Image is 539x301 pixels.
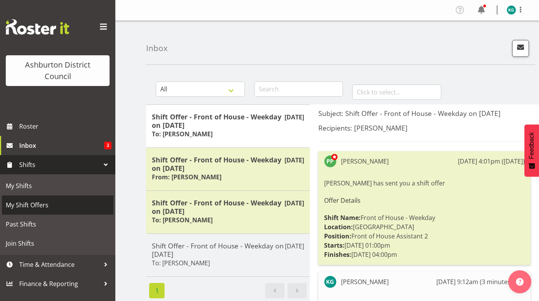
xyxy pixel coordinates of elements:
span: My Shifts [6,180,110,192]
div: Ashburton District Council [13,59,102,82]
strong: Starts: [324,241,344,250]
strong: Shift Name: [324,213,361,222]
p: [DATE] [284,155,304,165]
img: katie-graham11023.jpg [324,276,336,288]
p: [DATE] [285,241,304,251]
span: Time & Attendance [19,259,100,270]
input: Search [254,81,343,97]
button: Feedback - Show survey [524,124,539,177]
h6: Offer Details [324,197,525,204]
img: help-xxl-2.png [516,278,524,286]
div: [DATE] 9:12am (3 minutes ago) [436,277,525,286]
span: Roster [19,121,111,132]
span: Shifts [19,159,100,170]
h6: To: [PERSON_NAME] [152,259,210,267]
h4: Inbox [146,44,168,53]
p: [DATE] [284,112,304,122]
a: My Shifts [2,176,113,195]
h5: Shift Offer - Front of House - Weekday on [DATE] [152,198,304,215]
h6: To: [PERSON_NAME] [152,216,213,224]
p: [DATE] [284,198,304,208]
a: My Shift Offers [2,195,113,215]
a: Join Shifts [2,234,113,253]
img: polly-price11030.jpg [324,155,336,167]
div: [PERSON_NAME] [341,157,389,166]
img: Rosterit website logo [6,19,69,35]
span: My Shift Offers [6,199,110,211]
strong: Position: [324,232,351,240]
span: Feedback [528,132,535,159]
div: [DATE] 4:01pm ([DATE]) [458,157,525,166]
h5: Shift Offer - Front of House - Weekday on [DATE] [152,112,304,129]
div: [PERSON_NAME] has sent you a shift offer Front of House - Weekday [GEOGRAPHIC_DATA] Front of Hous... [324,177,525,261]
a: Previous page [265,283,284,298]
h6: From: [PERSON_NAME] [152,173,221,181]
a: Next page [288,283,307,298]
a: Past Shifts [2,215,113,234]
span: 3 [104,142,111,149]
h5: Shift Offer - Front of House - Weekday on [DATE] [152,155,304,172]
h6: To: [PERSON_NAME] [152,130,213,138]
span: Join Shifts [6,238,110,249]
strong: Finishes: [324,250,351,259]
div: [PERSON_NAME] [341,277,389,286]
h5: Subject: Shift Offer - Front of House - Weekday on [DATE] [318,109,531,117]
input: Click to select... [352,84,441,100]
img: katie-graham11023.jpg [507,5,516,15]
span: Finance & Reporting [19,278,100,289]
span: Past Shifts [6,218,110,230]
h5: Recipients: [PERSON_NAME] [318,124,531,132]
strong: Location: [324,223,353,231]
h5: Shift Offer - Front of House - Weekday on [DATE] [152,241,304,258]
span: Inbox [19,140,104,151]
